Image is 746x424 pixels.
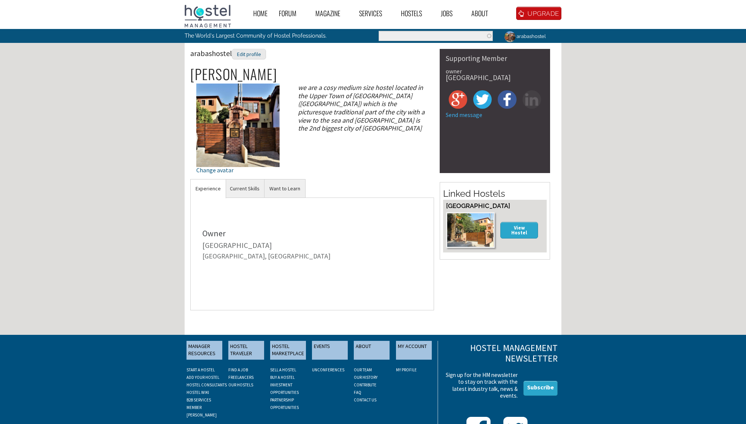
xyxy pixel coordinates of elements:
[232,49,266,60] div: Edit profile
[186,382,227,388] a: HOSTEL CONSULTANTS
[354,397,376,403] a: CONTACT US
[292,84,434,132] div: we are a cosy medium size hostel located in the Upper Town of [GEOGRAPHIC_DATA]([GEOGRAPHIC_DATA]...
[473,90,492,109] img: tw-square.png
[228,375,254,380] a: FREELANCERS
[354,367,372,372] a: OUR TEAM
[354,375,378,380] a: OUR HISTORY
[354,341,390,360] a: ABOUT
[190,66,434,82] h2: [PERSON_NAME]
[396,367,417,372] a: My Profile
[446,202,510,210] a: [GEOGRAPHIC_DATA]
[310,5,353,22] a: Magazine
[228,382,253,388] a: OUR HOSTELS
[449,90,467,109] img: gp-square.png
[435,5,466,22] a: Jobs
[273,5,310,22] a: Forum
[312,367,344,372] a: UNCONFERENCES
[186,341,222,360] a: MANAGER RESOURCES
[446,55,544,62] div: Supporting Member
[202,253,422,260] div: [GEOGRAPHIC_DATA], [GEOGRAPHIC_DATA]
[232,49,266,58] a: Edit profile
[196,84,280,167] img: arabashostel's picture
[270,341,306,360] a: HOSTEL MARKETPLACE
[446,111,482,119] a: Send message
[196,167,280,173] div: Change avatar
[270,367,296,372] a: SELL A HOSTEL
[228,341,264,360] a: HOSTEL TRAVELER
[443,187,547,200] h2: Linked Hostels
[503,30,517,43] img: arabashostel's picture
[186,375,219,380] a: ADD YOUR HOSTEL
[498,29,550,44] a: arabashostel
[202,240,272,250] a: [GEOGRAPHIC_DATA]
[264,179,305,198] a: Want to Learn
[446,74,544,81] div: [GEOGRAPHIC_DATA]
[354,382,376,388] a: CONTRIBUTE
[500,222,538,238] a: View Hostel
[185,29,342,43] p: The World's Largest Community of Hostel Professionals.
[186,405,217,418] a: MEMBER [PERSON_NAME]
[186,397,211,403] a: B2B SERVICES
[270,375,295,380] a: BUY A HOSTEL
[185,5,231,27] img: Hostel Management Home
[353,5,395,22] a: Services
[396,341,432,360] a: MY ACCOUNT
[270,397,299,410] a: PARTNERSHIP OPPORTUNITIES
[498,90,516,109] img: fb-square.png
[196,121,280,173] a: Change avatar
[225,179,264,198] a: Current Skills
[466,5,501,22] a: About
[446,68,544,74] div: owner
[354,390,361,395] a: FAQ
[443,343,558,365] h3: Hostel Management Newsletter
[516,7,561,20] a: UPGRADE
[248,5,273,22] a: Home
[186,367,215,372] a: START A HOSTEL
[379,31,493,41] input: Enter the terms you wish to search for.
[395,5,435,22] a: Hostels
[523,381,558,396] a: Subscribe
[190,49,266,58] span: arabashostel
[228,367,248,372] a: FIND A JOB
[191,179,226,198] a: Experience
[523,90,541,109] img: in-square.png
[202,229,422,237] div: Owner
[186,390,209,395] a: HOSTEL WIKI
[312,341,348,360] a: EVENTS
[270,382,299,395] a: INVESTMENT OPPORTUNITIES
[443,372,518,399] p: Sign up for the HM newsletter to stay on track with the latest industry talk, news & events.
